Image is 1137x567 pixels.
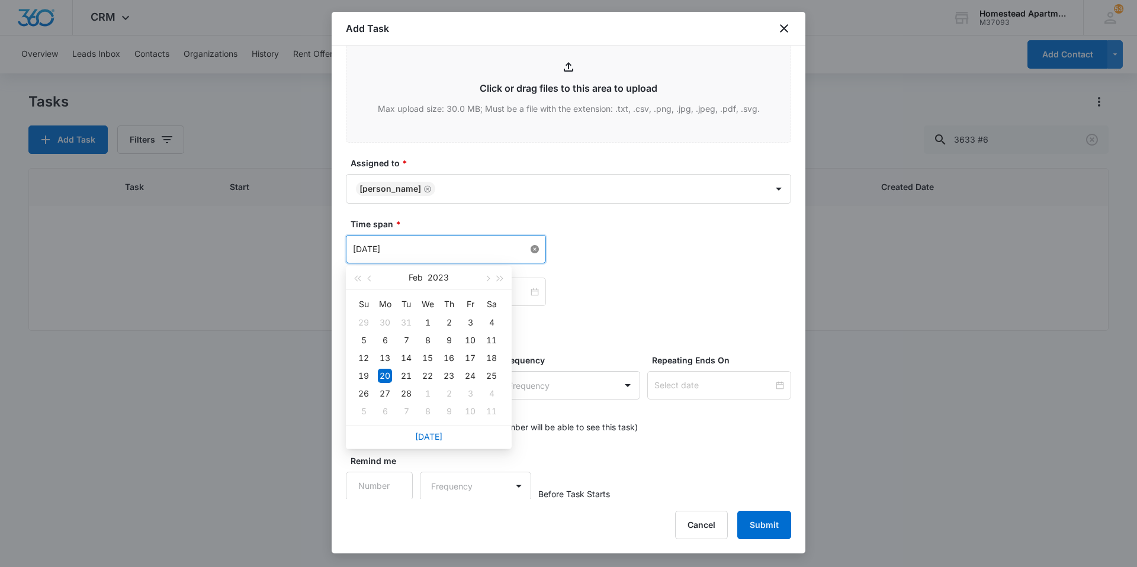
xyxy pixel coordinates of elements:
td: 2023-02-01 [417,314,438,331]
div: 8 [420,333,435,347]
button: 2023 [428,266,449,289]
div: 1 [420,386,435,401]
div: 18 [484,351,499,365]
th: Th [438,295,460,314]
div: 9 [442,404,456,418]
div: 11 [484,333,499,347]
div: 23 [442,369,456,383]
td: 2023-02-19 [353,367,374,385]
td: 2023-03-07 [396,402,417,420]
div: 7 [399,404,413,418]
td: 2023-02-21 [396,367,417,385]
a: [DATE] [415,431,442,442]
td: 2023-02-22 [417,367,438,385]
td: 2023-03-03 [460,385,481,402]
div: 3 [463,386,477,401]
td: 2023-03-09 [438,402,460,420]
div: 9 [442,333,456,347]
button: Submit [737,511,791,539]
button: Cancel [675,511,728,539]
div: 21 [399,369,413,383]
th: We [417,295,438,314]
td: 2023-02-09 [438,331,460,349]
td: 2023-02-20 [374,367,396,385]
label: Assigned to [351,157,796,169]
div: 10 [463,333,477,347]
div: 20 [378,369,392,383]
label: Remind me [351,455,417,467]
th: Sa [481,295,502,314]
h1: Add Task [346,21,389,36]
td: 2023-01-29 [353,314,374,331]
td: 2023-03-11 [481,402,502,420]
th: Tu [396,295,417,314]
div: 15 [420,351,435,365]
div: 29 [356,315,371,330]
td: 2023-02-02 [438,314,460,331]
button: Feb [409,266,423,289]
button: close [777,21,791,36]
td: 2023-02-14 [396,349,417,367]
div: 2 [442,386,456,401]
div: 13 [378,351,392,365]
label: Frequency [502,354,645,366]
th: Mo [374,295,396,314]
div: 19 [356,369,371,383]
div: 10 [463,404,477,418]
td: 2023-02-18 [481,349,502,367]
td: 2023-03-05 [353,402,374,420]
td: 2023-02-05 [353,331,374,349]
td: 2023-02-24 [460,367,481,385]
td: 2023-02-17 [460,349,481,367]
td: 2023-02-07 [396,331,417,349]
label: Repeating Ends On [652,354,796,366]
div: 7 [399,333,413,347]
td: 2023-02-11 [481,331,502,349]
input: Feb 20, 2023 [353,243,528,256]
span: close-circle [531,245,539,253]
td: 2023-02-16 [438,349,460,367]
div: 27 [378,386,392,401]
div: 6 [378,404,392,418]
div: 2 [442,315,456,330]
div: 17 [463,351,477,365]
div: 24 [463,369,477,383]
td: 2023-02-28 [396,385,417,402]
span: Before Task Starts [538,488,610,500]
div: Remove Richard Delong [421,185,432,193]
div: 22 [420,369,435,383]
td: 2023-03-06 [374,402,396,420]
label: Time span [351,218,796,230]
div: 3 [463,315,477,330]
div: 12 [356,351,371,365]
td: 2023-02-25 [481,367,502,385]
div: 26 [356,386,371,401]
td: 2023-01-30 [374,314,396,331]
td: 2023-02-06 [374,331,396,349]
div: 31 [399,315,413,330]
td: 2023-03-08 [417,402,438,420]
td: 2023-02-27 [374,385,396,402]
div: 30 [378,315,392,330]
div: 25 [484,369,499,383]
td: 2023-02-15 [417,349,438,367]
td: 2023-03-02 [438,385,460,402]
div: 6 [378,333,392,347]
th: Fr [460,295,481,314]
div: 14 [399,351,413,365]
div: 1 [420,315,435,330]
td: 2023-02-13 [374,349,396,367]
div: 8 [420,404,435,418]
input: Number [346,472,413,500]
div: 16 [442,351,456,365]
td: 2023-01-31 [396,314,417,331]
div: [PERSON_NAME] [359,185,421,193]
td: 2023-02-08 [417,331,438,349]
div: 5 [356,333,371,347]
div: 11 [484,404,499,418]
div: 28 [399,386,413,401]
th: Su [353,295,374,314]
input: Select date [654,379,773,392]
td: 2023-02-03 [460,314,481,331]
